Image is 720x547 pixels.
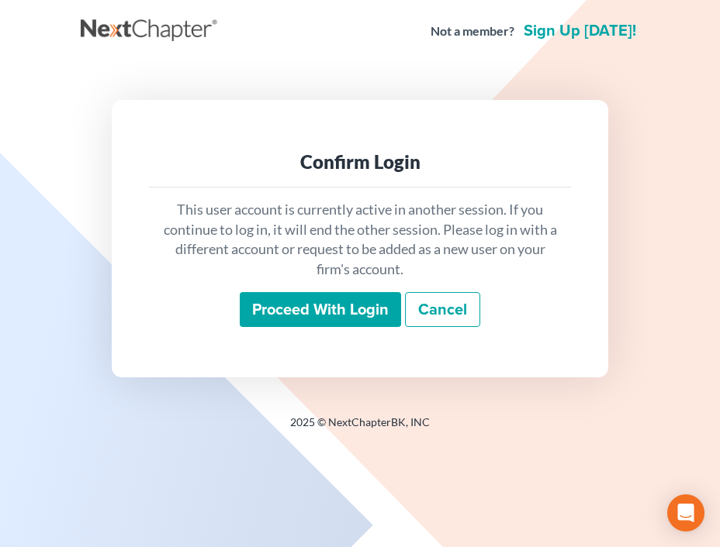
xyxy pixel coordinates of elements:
a: Cancel [405,292,480,328]
strong: Not a member? [431,22,514,40]
div: 2025 © NextChapterBK, INC [81,415,639,442]
a: Sign up [DATE]! [521,23,639,39]
div: Confirm Login [161,150,559,174]
input: Proceed with login [240,292,401,328]
p: This user account is currently active in another session. If you continue to log in, it will end ... [161,200,559,280]
div: Open Intercom Messenger [667,494,704,532]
